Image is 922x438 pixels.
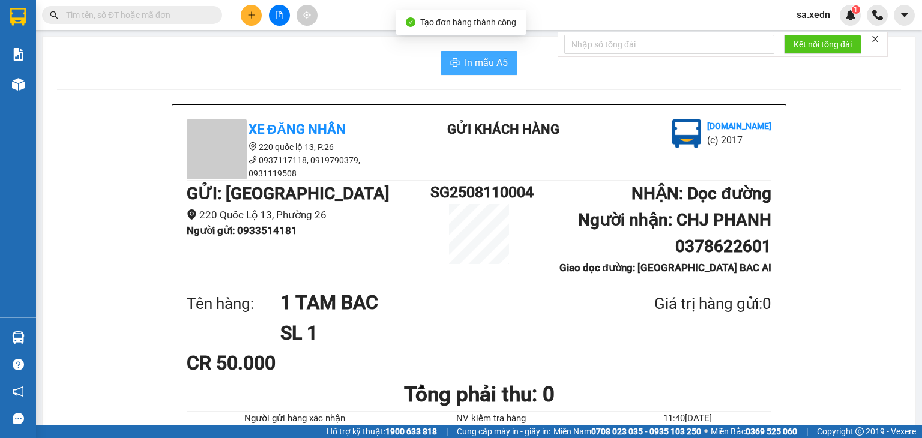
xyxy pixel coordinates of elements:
[591,427,701,436] strong: 0708 023 035 - 0935 103 250
[854,5,858,14] span: 1
[406,17,415,27] span: check-circle
[604,412,771,426] li: 11:40[DATE]
[707,121,771,131] b: [DOMAIN_NAME]
[845,10,856,20] img: icon-new-feature
[10,8,26,26] img: logo-vxr
[241,5,262,26] button: plus
[794,38,852,51] span: Kết nối tổng đài
[280,287,596,317] h1: 1 TAM BAC
[855,427,864,436] span: copyright
[280,318,596,348] h1: SL 1
[187,207,430,223] li: 220 Quốc Lộ 13, Phường 26
[553,425,701,438] span: Miền Nam
[187,224,297,236] b: Người gửi : 0933514181
[420,17,516,27] span: Tạo đơn hàng thành công
[631,184,771,203] b: NHẬN : Dọc đường
[187,184,390,203] b: GỬI : [GEOGRAPHIC_DATA]
[187,209,197,220] span: environment
[407,412,574,426] li: NV kiểm tra hàng
[457,425,550,438] span: Cung cấp máy in - giấy in:
[247,11,256,19] span: plus
[12,331,25,344] img: warehouse-icon
[13,359,24,370] span: question-circle
[746,427,797,436] strong: 0369 525 060
[578,210,771,256] b: Người nhận : CHJ PHANH 0378622601
[385,427,437,436] strong: 1900 633 818
[13,386,24,397] span: notification
[249,155,257,164] span: phone
[450,58,460,69] span: printer
[872,10,883,20] img: phone-icon
[211,412,378,426] li: Người gửi hàng xác nhận
[303,11,311,19] span: aim
[447,122,559,137] b: Gửi khách hàng
[297,5,318,26] button: aim
[596,292,771,316] div: Giá trị hàng gửi: 0
[187,292,280,316] div: Tên hàng:
[894,5,915,26] button: caret-down
[269,5,290,26] button: file-add
[806,425,808,438] span: |
[249,122,346,137] b: Xe Đăng Nhân
[899,10,910,20] span: caret-down
[465,55,508,70] span: In mẫu A5
[707,133,771,148] li: (c) 2017
[871,35,879,43] span: close
[852,5,860,14] sup: 1
[704,429,708,434] span: ⚪️
[327,425,437,438] span: Hỗ trợ kỹ thuật:
[187,154,403,180] li: 0937117118, 0919790379, 0931119508
[559,262,771,274] b: Giao dọc đường: [GEOGRAPHIC_DATA] BAC AI
[784,35,861,54] button: Kết nối tổng đài
[66,8,208,22] input: Tìm tên, số ĐT hoặc mã đơn
[12,48,25,61] img: solution-icon
[446,425,448,438] span: |
[187,378,771,411] h1: Tổng phải thu: 0
[187,348,379,378] div: CR 50.000
[50,11,58,19] span: search
[787,7,840,22] span: sa.xedn
[249,142,257,151] span: environment
[12,78,25,91] img: warehouse-icon
[13,413,24,424] span: message
[275,11,283,19] span: file-add
[430,181,528,204] h1: SG2508110004
[564,35,774,54] input: Nhập số tổng đài
[711,425,797,438] span: Miền Bắc
[187,140,403,154] li: 220 quốc lộ 13, P.26
[441,51,517,75] button: printerIn mẫu A5
[672,119,701,148] img: logo.jpg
